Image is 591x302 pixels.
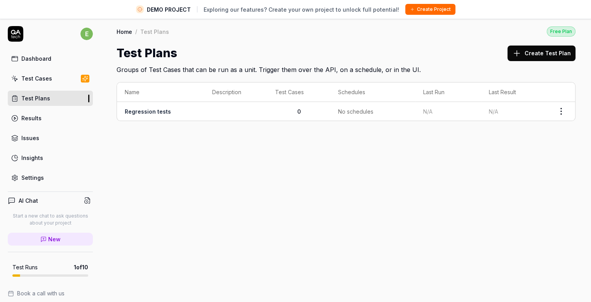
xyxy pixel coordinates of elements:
span: 0 [297,108,300,115]
a: Settings [8,170,93,185]
div: Test Plans [21,94,50,102]
th: Name [117,83,204,102]
a: Issues [8,130,93,146]
span: Book a call with us [17,289,65,297]
span: No schedules [338,107,373,116]
h4: AI Chat [19,197,38,205]
button: Create Test Plan [507,46,575,61]
a: Dashboard [8,51,93,66]
a: Book a call with us [8,289,93,297]
div: Test Plans [140,28,169,35]
a: Home [117,28,132,35]
h5: Test Runs [12,264,38,271]
span: New [48,235,61,243]
a: Insights [8,150,93,165]
a: Results [8,111,93,126]
a: Regression tests [125,108,171,115]
th: Schedules [330,83,415,102]
span: Exploring our features? Create your own project to unlock full potential! [204,5,399,14]
div: Issues [21,134,39,142]
span: e [80,28,93,40]
span: DEMO PROJECT [147,5,191,14]
div: Dashboard [21,54,51,63]
th: Test Cases [267,83,330,102]
button: Create Project [405,4,455,15]
a: Test Plans [8,91,93,106]
div: Insights [21,154,43,162]
h1: Test Plans [117,44,177,62]
span: N/A [489,108,498,115]
span: N/A [423,108,432,115]
h2: Groups of Test Cases that can be run as a unit. Trigger them over the API, on a schedule, or in t... [117,62,575,74]
th: Last Result [481,83,547,102]
div: Results [21,114,42,122]
div: / [135,28,137,35]
a: Test Cases [8,71,93,86]
span: 1 of 10 [74,263,88,271]
div: Settings [21,174,44,182]
button: Free Plan [547,26,575,37]
button: e [80,26,93,42]
a: New [8,233,93,246]
p: Start a new chat to ask questions about your project [8,212,93,226]
th: Last Run [415,83,481,102]
div: Test Cases [21,74,52,83]
th: Description [204,83,268,102]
